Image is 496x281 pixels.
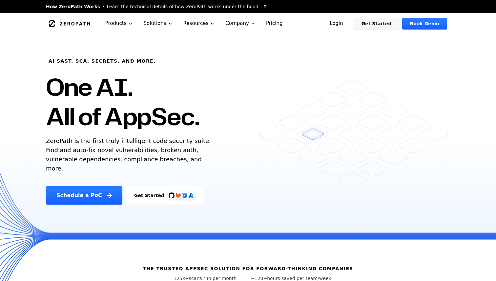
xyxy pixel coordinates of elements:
button: Company [220,13,261,34]
h6: AI SAST, SCA, Secrets, and more. [49,58,156,64]
a: Pricing [261,13,288,34]
h1: One AI. All of AppSec. [46,72,199,131]
h6: The Trusted AppSec solution for forward-thinking companies [143,265,353,272]
svg: Bitbucket [181,192,188,199]
p: ZeroPath is the first truly intelligent code security suite. Find and auto-fix novel vulnerabilit... [46,136,214,173]
a: Login [322,18,351,30]
a: How ZeroPath WorksLearn the technical details of how ZeroPath works under the hood. [46,3,268,10]
button: Solutions [138,13,178,34]
img: Azure [189,193,194,198]
span: How ZeroPath Works [46,3,100,10]
a: Book Demo [402,18,447,30]
span: 125k+ [174,276,189,281]
img: GitHub [169,192,175,198]
img: GitLab [172,189,185,202]
button: Resources [178,13,220,34]
a: Schedule a PoC [46,186,122,205]
span: Learn the technical details of how ZeroPath works under the hood. [107,3,260,10]
span: ~120+ [251,276,267,281]
nav: Global [38,13,458,34]
a: Get StartedGitHubGitLabAzure [126,186,204,205]
button: Products [100,13,138,34]
a: Get Started [354,18,400,30]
